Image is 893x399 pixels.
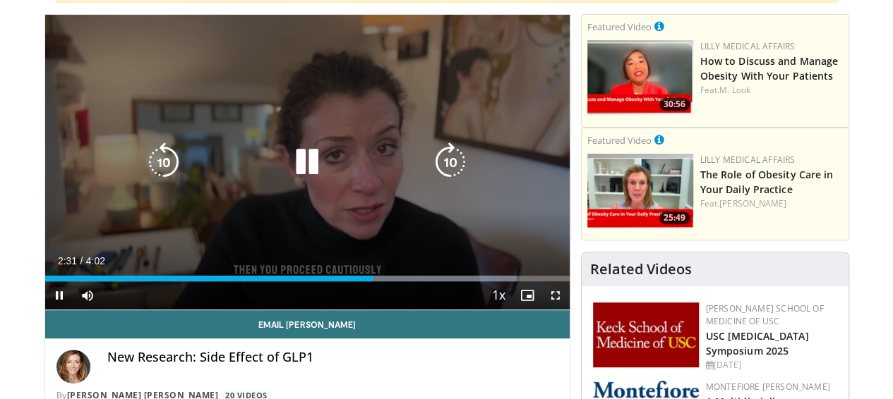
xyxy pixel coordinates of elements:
a: M. Look [719,84,750,96]
div: [DATE] [706,359,837,372]
div: Progress Bar [45,276,570,281]
a: How to Discuss and Manage Obesity With Your Patients [700,54,839,82]
span: 2:31 [58,255,77,266]
a: USC [MEDICAL_DATA] Symposium 2025 [706,329,809,357]
button: Pause [45,281,73,309]
div: Feat. [700,84,843,97]
a: Montefiore [PERSON_NAME] [706,381,830,393]
a: Email [PERSON_NAME] [45,310,570,338]
h4: Related Videos [590,261,692,278]
img: 7b941f1f-d101-407a-8bfa-07bd47db01ba.png.150x105_q85_autocrop_double_scale_upscale_version-0.2.jpg [593,302,699,367]
a: Lilly Medical Affairs [700,40,796,52]
a: [PERSON_NAME] [719,197,786,209]
button: Fullscreen [541,281,570,309]
img: c98a6a29-1ea0-4bd5-8cf5-4d1e188984a7.png.150x105_q85_crop-smart_upscale.png [587,40,693,114]
a: [PERSON_NAME] School of Medicine of USC [706,302,824,327]
div: Feat. [700,197,843,210]
span: / [80,255,83,266]
small: Featured Video [587,134,652,147]
video-js: Video Player [45,15,570,310]
a: Lilly Medical Affairs [700,154,796,166]
a: 30:56 [587,40,693,114]
span: 30:56 [659,98,690,111]
small: Featured Video [587,20,652,33]
span: 25:49 [659,211,690,224]
button: Mute [73,281,102,309]
img: e1208b6b-349f-4914-9dd7-f97803bdbf1d.png.150x105_q85_crop-smart_upscale.png [587,154,693,228]
button: Playback Rate [485,281,513,309]
span: 4:02 [86,255,105,266]
img: Avatar [56,350,90,383]
button: Enable picture-in-picture mode [513,281,541,309]
a: 25:49 [587,154,693,228]
a: The Role of Obesity Care in Your Daily Practice [700,168,834,196]
h4: New Research: Side Effect of GLP1 [107,350,558,365]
